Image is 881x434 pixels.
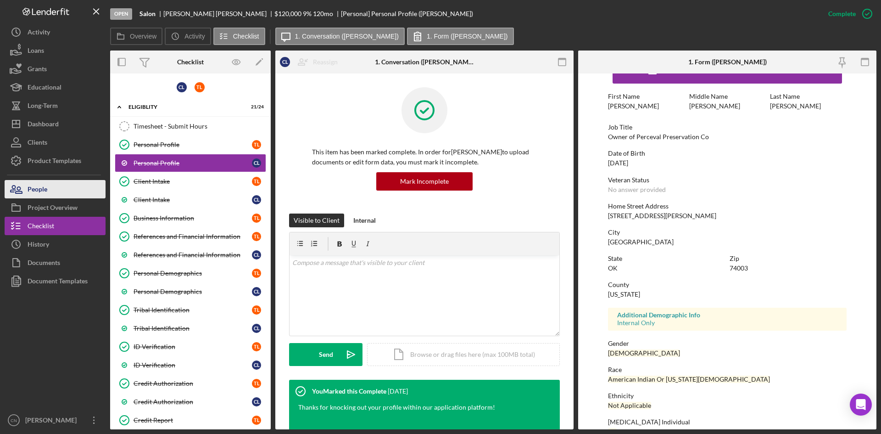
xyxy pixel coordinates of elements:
div: Checklist [177,58,204,66]
div: Client Intake [134,178,252,185]
div: 9 % [303,10,312,17]
a: Tribal IdentificationCL [115,319,266,338]
div: City [608,229,847,236]
div: Credit Report [134,417,252,424]
div: C L [252,250,261,259]
a: ID VerificationTL [115,338,266,356]
button: CN[PERSON_NAME] [5,411,106,429]
button: Documents [5,254,106,272]
button: 1. Form ([PERSON_NAME]) [407,28,514,45]
div: Client Intake [134,196,252,203]
div: State [608,255,725,262]
div: Grants [28,60,47,80]
div: Additional Demographic Info [617,311,837,319]
div: T L [195,82,205,92]
text: CN [11,418,17,423]
a: Activity [5,23,106,41]
div: C L [252,324,261,333]
button: Long-Term [5,96,106,115]
a: Document Templates [5,272,106,290]
div: [PERSON_NAME] [689,102,740,110]
div: Long-Term [28,96,58,117]
div: C L [177,82,187,92]
a: Personal ProfileCL [115,154,266,172]
div: Tribal Identification [134,306,252,314]
div: Thanks for knocking out your profile within our application platform! [298,403,495,412]
div: Not Applicable [608,402,651,409]
button: Activity [165,28,211,45]
div: 21 / 24 [247,104,264,110]
div: Personal Profile [134,141,252,148]
div: T L [252,214,261,223]
button: Project Overview [5,198,106,217]
label: Checklist [233,33,259,40]
div: Educational [28,78,61,99]
a: Tribal IdentificationTL [115,301,266,319]
div: Last Name [770,93,847,100]
div: Home Street Address [608,203,847,210]
div: Complete [828,5,856,23]
div: Date of Birth [608,150,847,157]
button: Visible to Client [289,214,344,227]
a: Credit AuthorizationCL [115,393,266,411]
div: [US_STATE] [608,291,640,298]
div: C L [252,158,261,168]
a: References and Financial InformationTL [115,227,266,246]
div: References and Financial Information [134,251,252,259]
div: [MEDICAL_DATA] Individual [608,418,847,426]
button: Checklist [5,217,106,235]
p: This item has been marked complete. In order for [PERSON_NAME] to upload documents or edit form d... [312,147,537,168]
button: Clients [5,133,106,152]
div: Tribal Identification [134,325,252,332]
span: $120,000 [274,10,301,17]
div: Activity [28,23,50,44]
button: CLReassign [275,53,347,71]
a: Grants [5,60,106,78]
a: History [5,235,106,254]
div: American Indian Or [US_STATE][DEMOGRAPHIC_DATA] [608,376,770,383]
a: References and Financial InformationCL [115,246,266,264]
label: Activity [184,33,205,40]
a: Credit ReportTL [115,411,266,429]
a: Timesheet - Submit Hours [115,117,266,135]
div: C L [252,195,261,204]
a: Personal DemographicsCL [115,282,266,301]
div: Visible to Client [294,214,340,227]
div: Mark Incomplete [400,172,449,191]
div: C L [252,287,261,296]
div: Open Intercom Messenger [850,394,872,416]
button: Educational [5,78,106,96]
div: Internal [353,214,376,227]
a: Business InformationTL [115,209,266,227]
div: Race [608,366,847,373]
a: Personal DemographicsTL [115,264,266,282]
div: Gender [608,340,847,347]
div: Checklist [28,217,54,237]
div: [STREET_ADDRESS][PERSON_NAME] [608,212,716,220]
a: Client IntakeTL [115,172,266,191]
div: Ethnicity [608,392,847,400]
button: 1. Conversation ([PERSON_NAME]) [275,28,405,45]
div: Document Templates [28,272,88,293]
time: 2025-09-02 15:40 [388,388,408,395]
div: You Marked this Complete [312,388,386,395]
div: Job Title [608,124,847,131]
div: T L [252,232,261,241]
div: Open [110,8,132,20]
a: Client IntakeCL [115,191,266,209]
div: [DEMOGRAPHIC_DATA] [608,349,680,357]
div: [PERSON_NAME] [23,411,83,432]
div: Personal Demographics [134,288,252,295]
b: Salon [139,10,156,17]
button: Mark Incomplete [376,172,473,191]
div: ID Verification [134,361,252,369]
div: Loans [28,41,44,62]
div: Business Information [134,214,252,222]
div: Internal Only [617,319,837,327]
div: Middle Name [689,93,766,100]
div: 1. Form ([PERSON_NAME]) [688,58,767,66]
